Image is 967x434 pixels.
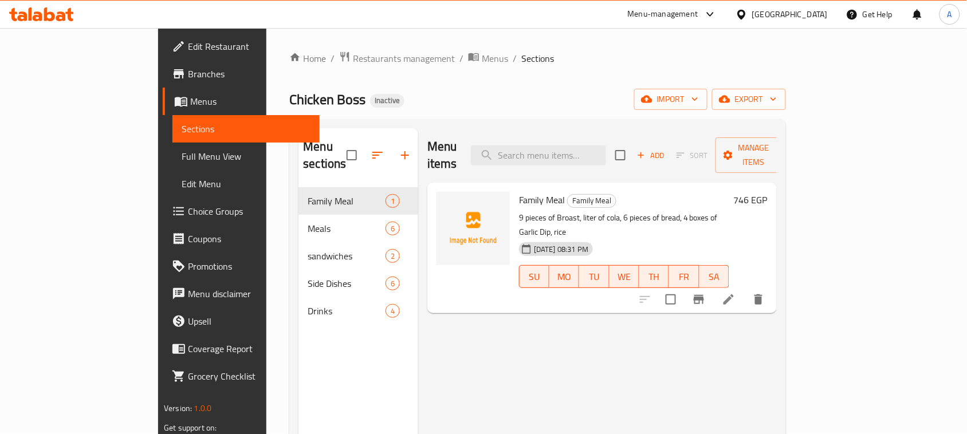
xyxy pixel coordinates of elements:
[298,270,418,297] div: Side Dishes6
[188,314,310,328] span: Upsell
[519,265,549,288] button: SU
[308,194,385,208] div: Family Meal
[308,277,385,290] span: Side Dishes
[172,170,320,198] a: Edit Menu
[644,269,665,285] span: TH
[172,115,320,143] a: Sections
[722,293,736,306] a: Edit menu item
[513,52,517,65] li: /
[669,265,699,288] button: FR
[188,369,310,383] span: Grocery Checklist
[163,225,320,252] a: Coupons
[608,143,632,167] span: Select section
[163,362,320,390] a: Grocery Checklist
[370,94,404,108] div: Inactive
[386,223,399,234] span: 6
[579,265,609,288] button: TU
[521,52,554,65] span: Sections
[427,138,457,172] h2: Menu items
[188,287,310,301] span: Menu disclaimer
[752,8,828,21] div: [GEOGRAPHIC_DATA]
[674,269,694,285] span: FR
[340,143,364,167] span: Select all sections
[163,252,320,280] a: Promotions
[339,51,455,66] a: Restaurants management
[634,89,707,110] button: import
[519,191,565,208] span: Family Meal
[188,67,310,81] span: Branches
[734,192,768,208] h6: 746 EGP
[188,342,310,356] span: Coverage Report
[519,211,729,239] p: 9 pieces of Broast, liter of cola, 6 pieces of bread, 4 boxes of Garlic Dip, rice
[353,52,455,65] span: Restaurants management
[712,89,786,110] button: export
[194,401,212,416] span: 1.0.0
[437,192,510,265] img: Family Meal
[554,269,575,285] span: MO
[685,286,713,313] button: Branch-specific-item
[163,307,320,335] a: Upsell
[614,269,635,285] span: WE
[370,96,404,105] span: Inactive
[529,244,593,255] span: [DATE] 08:31 PM
[386,196,399,207] span: 1
[643,92,698,106] span: import
[163,280,320,307] a: Menu disclaimer
[164,401,192,416] span: Version:
[298,242,418,270] div: sandwiches2
[468,51,508,66] a: Menus
[182,149,310,163] span: Full Menu View
[391,141,419,169] button: Add section
[459,52,463,65] li: /
[725,141,783,169] span: Manage items
[308,304,385,318] span: Drinks
[482,52,508,65] span: Menus
[188,232,310,246] span: Coupons
[524,269,545,285] span: SU
[303,138,346,172] h2: Menu sections
[471,145,606,165] input: search
[632,147,669,164] button: Add
[568,194,616,207] span: Family Meal
[163,335,320,362] a: Coverage Report
[386,277,400,290] div: items
[172,143,320,170] a: Full Menu View
[948,8,952,21] span: A
[716,137,792,173] button: Manage items
[549,265,579,288] button: MO
[386,306,399,317] span: 4
[669,147,716,164] span: Select section first
[699,265,729,288] button: SA
[639,265,669,288] button: TH
[163,88,320,115] a: Menus
[289,51,785,66] nav: breadcrumb
[386,222,400,235] div: items
[704,269,725,285] span: SA
[182,177,310,191] span: Edit Menu
[635,149,666,162] span: Add
[745,286,772,313] button: delete
[188,40,310,53] span: Edit Restaurant
[188,204,310,218] span: Choice Groups
[610,265,639,288] button: WE
[386,249,400,263] div: items
[182,122,310,136] span: Sections
[584,269,604,285] span: TU
[190,94,310,108] span: Menus
[386,194,400,208] div: items
[298,297,418,325] div: Drinks4
[308,249,385,263] span: sandwiches
[298,215,418,242] div: Meals6
[386,251,399,262] span: 2
[331,52,335,65] li: /
[163,198,320,225] a: Choice Groups
[289,86,365,112] span: Chicken Boss
[632,147,669,164] span: Add item
[163,60,320,88] a: Branches
[298,187,418,215] div: Family Meal1
[163,33,320,60] a: Edit Restaurant
[628,7,698,21] div: Menu-management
